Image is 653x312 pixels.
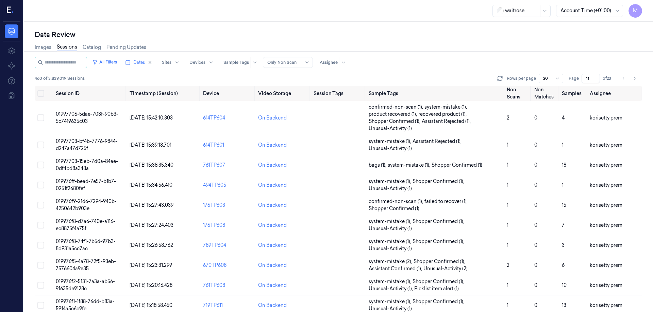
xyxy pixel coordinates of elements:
[562,262,565,268] span: 6
[413,278,466,285] span: Shopper Confirmed (1) ,
[369,298,413,305] span: system-mistake (1) ,
[37,242,44,249] button: Select row
[534,222,537,228] span: 0
[56,218,115,232] span: 019976f8-d7a6-740e-a116-ec8875f4a75f
[106,44,146,51] a: Pending Updates
[56,298,115,312] span: 019976f1-1f88-76dd-b83a-5914a5c6c9fe
[130,302,172,308] span: [DATE] 15:18:58.450
[130,222,173,228] span: [DATE] 15:27:24.403
[587,86,642,101] th: Assignee
[258,262,287,269] div: On Backend
[369,138,413,145] span: system-mistake (1) ,
[590,262,622,268] span: korisetty prem
[369,162,388,169] span: bags (1) ,
[418,111,468,118] span: recovered product (1) ,
[507,142,508,148] span: 1
[258,114,287,122] div: On Backend
[369,125,412,132] span: Unusual-Activity (1)
[56,238,116,252] span: 019976f8-74f1-7b5d-97b3-8d931a5cc7ac
[258,202,287,209] div: On Backend
[559,86,587,101] th: Samples
[35,44,51,51] a: Images
[56,158,118,171] span: 01997703-15eb-7d0a-84ae-0df4bd8a348a
[37,114,44,121] button: Select row
[130,162,173,168] span: [DATE] 15:38:35.340
[83,44,101,51] a: Catalog
[369,278,413,285] span: system-mistake (1) ,
[369,178,413,185] span: system-mistake (1) ,
[200,86,255,101] th: Device
[534,182,537,188] span: 0
[369,245,412,252] span: Unusual-Activity (1)
[37,282,44,289] button: Select row
[369,265,423,272] span: Assistant Confirmed (1) ,
[590,242,622,248] span: korisetty prem
[203,222,253,229] div: 176TP608
[35,75,85,81] span: 460 of 3,839,019 Sessions
[203,302,253,309] div: 719TP611
[258,302,287,309] div: On Backend
[203,202,253,209] div: 176TP603
[130,282,172,288] span: [DATE] 15:20:16.428
[413,218,466,225] span: Shopper Confirmed (1) ,
[619,74,639,83] nav: pagination
[56,258,116,272] span: 019976f5-4a78-72f5-93eb-7576604a9e35
[590,162,622,168] span: korisetty prem
[203,262,253,269] div: 670TP608
[562,242,565,248] span: 3
[369,205,419,212] span: Shopper Confirmed (1)
[122,57,155,68] button: Dates
[507,162,508,168] span: 1
[56,178,116,191] span: 019976ff-bead-7e57-b1b7-0251f2680fef
[532,86,559,101] th: Non Matches
[369,111,418,118] span: product recovered (1) ,
[258,242,287,249] div: On Backend
[37,90,44,97] button: Select all
[590,182,622,188] span: korisetty prem
[569,75,579,81] span: Page
[534,202,537,208] span: 0
[414,258,467,265] span: Shopper Confirmed (1) ,
[507,182,508,188] span: 1
[53,86,127,101] th: Session ID
[562,282,567,288] span: 10
[423,265,468,272] span: Unusual-Activity (2)
[37,302,44,309] button: Select row
[258,162,287,169] div: On Backend
[369,258,414,265] span: system-mistake (2) ,
[507,202,508,208] span: 1
[507,75,536,81] p: Rows per page
[562,182,564,188] span: 1
[37,202,44,208] button: Select row
[507,242,508,248] span: 1
[57,43,77,51] a: Sessions
[56,198,117,212] span: 019976f9-21d6-7294-940b-4250642b903e
[603,75,614,81] span: of 23
[422,118,472,125] span: Assistant Rejected (1) ,
[534,242,537,248] span: 0
[130,202,173,208] span: [DATE] 15:27:43.039
[127,86,200,101] th: Timestamp (Session)
[629,4,642,18] button: M
[369,238,413,245] span: system-mistake (1) ,
[130,242,173,248] span: [DATE] 15:26:58.762
[203,242,253,249] div: 789TP604
[562,222,565,228] span: 7
[413,298,466,305] span: Shopper Confirmed (1) ,
[534,162,537,168] span: 0
[56,138,118,151] span: 01997703-bf4b-7776-9844-d247a47d725f
[388,162,432,169] span: system-mistake (1) ,
[534,115,537,121] span: 0
[369,185,412,192] span: Unusual-Activity (1)
[133,59,145,66] span: Dates
[507,282,508,288] span: 1
[590,142,622,148] span: korisetty prem
[130,262,172,268] span: [DATE] 15:23:31.299
[130,115,173,121] span: [DATE] 15:42:10.303
[366,86,504,101] th: Sample Tags
[203,142,253,149] div: 614TP601
[424,104,468,111] span: system-mistake (1) ,
[130,182,172,188] span: [DATE] 15:34:56.410
[203,182,253,189] div: 494TP605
